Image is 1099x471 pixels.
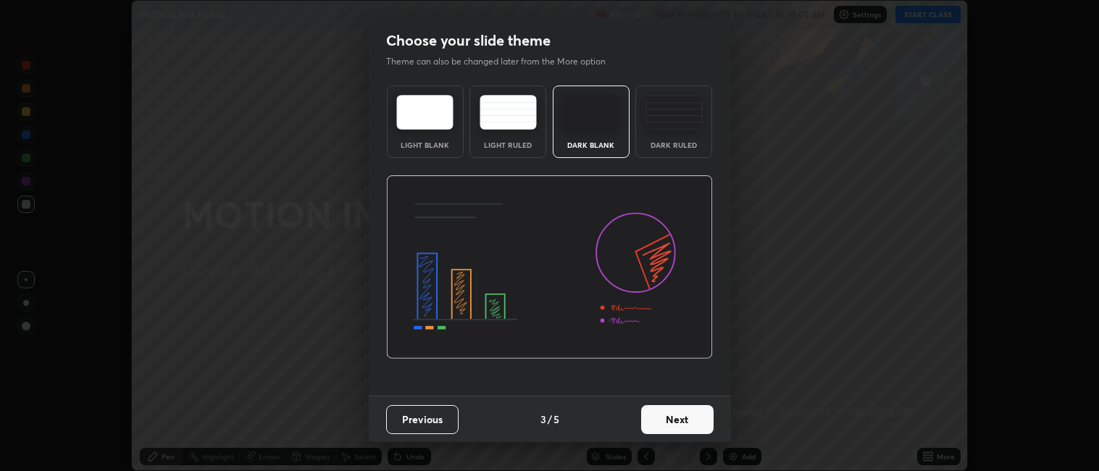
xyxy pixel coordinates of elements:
div: Dark Blank [562,141,620,149]
button: Next [641,405,714,434]
h4: / [548,412,552,427]
h4: 5 [553,412,559,427]
button: Previous [386,405,459,434]
h2: Choose your slide theme [386,31,551,50]
p: Theme can also be changed later from the More option [386,55,621,68]
img: lightRuledTheme.5fabf969.svg [480,95,537,130]
h4: 3 [540,412,546,427]
div: Light Blank [396,141,454,149]
div: Dark Ruled [645,141,703,149]
div: Light Ruled [479,141,537,149]
img: darkTheme.f0cc69e5.svg [562,95,619,130]
img: lightTheme.e5ed3b09.svg [396,95,454,130]
img: darkThemeBanner.d06ce4a2.svg [386,175,713,359]
img: darkRuledTheme.de295e13.svg [645,95,703,130]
